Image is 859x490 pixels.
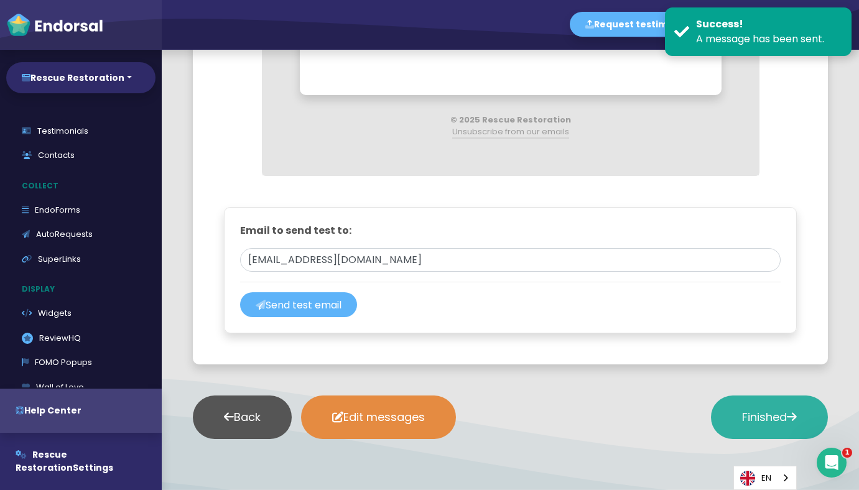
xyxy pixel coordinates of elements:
[787,6,843,44] button: Ben
[240,248,781,272] input: Your email
[696,32,842,47] div: A message has been sent.
[16,448,73,474] span: Rescue Restoration
[240,223,781,238] p: Email to send test to:
[733,466,797,490] div: Language
[696,17,842,32] div: Success!
[6,326,156,351] a: ReviewHQ
[6,247,156,272] a: SuperLinks
[240,292,357,317] button: Send test email
[742,409,797,425] span: Finished
[6,174,162,198] p: Collect
[6,222,156,247] a: AutoRequests
[570,12,707,37] button: Request testimonial
[6,277,162,301] p: Display
[6,119,156,144] a: Testimonials
[6,143,156,168] a: Contacts
[6,12,103,37] img: endorsal-logo-white@2x.png
[301,395,456,439] button: Edit messages
[6,198,156,223] a: EndoForms
[193,395,292,439] button: Back
[817,448,847,478] iframe: Intercom live chat
[452,126,569,139] a: Unsubscribe from our emails
[711,395,828,439] button: Finished
[6,301,156,326] a: Widgets
[734,466,796,489] a: EN
[6,62,156,93] button: Rescue Restoration
[794,6,812,44] div: Ben
[6,375,156,400] a: Wall of Love
[6,350,156,375] a: FOMO Popups
[842,448,852,458] span: 1
[733,466,797,490] aside: Language selected: English
[300,114,722,126] p: © 2025 Rescue Restoration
